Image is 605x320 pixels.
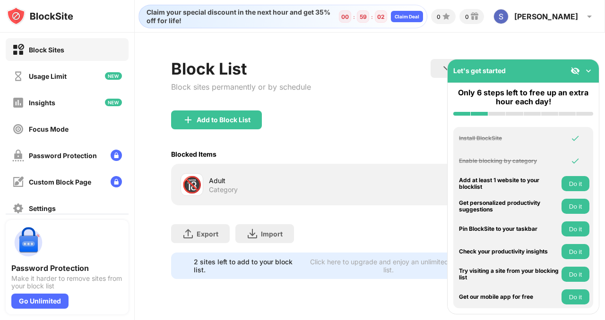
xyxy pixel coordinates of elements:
[562,289,589,304] button: Do it
[111,150,122,161] img: lock-menu.svg
[209,185,238,194] div: Category
[197,116,251,124] div: Add to Block List
[261,230,283,238] div: Import
[570,156,580,166] img: omni-check.svg
[469,11,480,22] img: reward-small.svg
[141,8,333,25] div: Claim your special discount in the next hour and get 35% off for life!
[341,13,349,20] div: 00
[12,123,24,135] img: focus-off.svg
[562,199,589,214] button: Do it
[11,294,69,309] div: Go Unlimited
[29,46,64,54] div: Block Sites
[29,178,91,186] div: Custom Block Page
[12,97,24,109] img: insights-off.svg
[12,44,24,56] img: block-on.svg
[29,99,55,107] div: Insights
[197,230,218,238] div: Export
[441,11,452,22] img: points-small.svg
[11,226,45,260] img: push-password-protection.svg
[562,176,589,191] button: Do it
[194,258,302,274] div: 2 sites left to add to your block list.
[111,176,122,187] img: lock-menu.svg
[29,72,67,80] div: Usage Limit
[105,72,122,80] img: new-icon.svg
[562,244,589,259] button: Do it
[465,13,469,20] div: 0
[307,258,470,274] div: Click here to upgrade and enjoy an unlimited block list.
[437,13,441,20] div: 0
[459,135,559,142] div: Install BlockSite
[171,82,311,92] div: Block sites permanently or by schedule
[12,70,24,82] img: time-usage-off.svg
[369,11,375,22] div: :
[105,99,122,106] img: new-icon.svg
[562,221,589,236] button: Do it
[182,175,202,194] div: 🔞
[12,202,24,214] img: settings-off.svg
[395,14,419,19] div: Claim Deal
[7,7,73,25] img: logo-blocksite.svg
[493,9,509,24] img: ACg8ocLyKi9IEfk2R45GAwAJN_8Pks-FCt46PIDbOJ9_8VjdGtG6gQ=s96-c
[570,134,580,143] img: omni-check.svg
[453,67,506,75] div: Let's get started
[12,176,24,188] img: customize-block-page-off.svg
[459,200,559,213] div: Get personalized productivity suggestions
[11,263,123,273] div: Password Protection
[351,11,357,22] div: :
[584,66,593,76] img: omni-setup-toggle.svg
[11,275,123,290] div: Make it harder to remove sites from your block list
[29,152,97,160] div: Password Protection
[459,177,559,191] div: Add at least 1 website to your blocklist
[459,268,559,281] div: Try visiting a site from your blocking list
[514,12,578,21] div: [PERSON_NAME]
[459,294,559,300] div: Get our mobile app for free
[570,66,580,76] img: eye-not-visible.svg
[562,267,589,282] button: Do it
[29,125,69,133] div: Focus Mode
[360,13,367,20] div: 59
[209,176,370,185] div: Adult
[29,204,56,212] div: Settings
[453,88,593,106] div: Only 6 steps left to free up an extra hour each day!
[171,150,216,158] div: Blocked Items
[377,13,385,20] div: 02
[171,59,311,78] div: Block List
[12,150,24,161] img: password-protection-off.svg
[459,248,559,255] div: Check your productivity insights
[459,158,559,164] div: Enable blocking by category
[459,226,559,232] div: Pin BlockSite to your taskbar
